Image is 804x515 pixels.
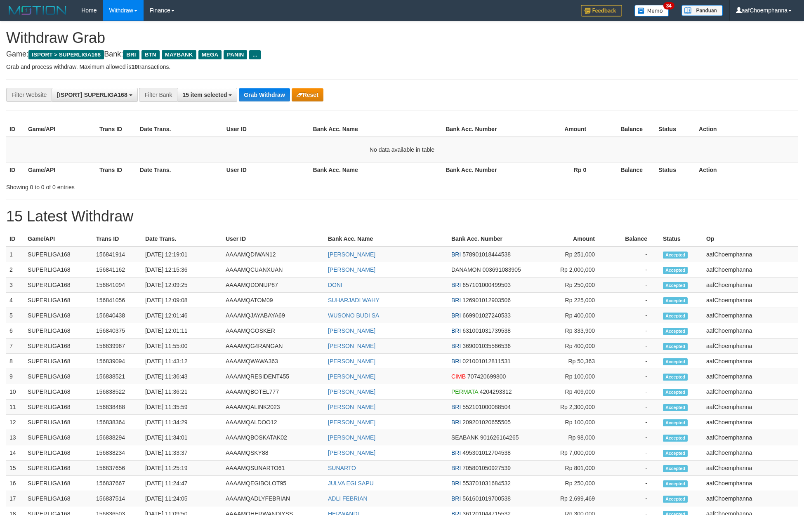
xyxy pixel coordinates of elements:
span: Accepted [663,297,688,304]
th: Date Trans. [137,122,223,137]
td: 156838364 [93,415,142,430]
td: - [607,461,660,476]
td: Rp 2,300,000 [528,400,607,415]
h1: 15 Latest Withdraw [6,208,798,225]
td: SUPERLIGA168 [24,445,93,461]
td: 156841056 [93,293,142,308]
td: aafChoemphanna [703,293,798,308]
td: - [607,339,660,354]
div: Filter Bank [139,88,177,102]
td: aafChoemphanna [703,415,798,430]
td: SUPERLIGA168 [24,354,93,369]
th: User ID [223,162,310,177]
th: Game/API [24,231,93,247]
td: 1 [6,247,24,262]
span: Copy 369001035566536 to clipboard [462,343,511,349]
td: - [607,476,660,491]
span: Copy 021001012811531 to clipboard [462,358,511,364]
th: User ID [222,231,325,247]
img: Feedback.jpg [581,5,622,16]
a: [PERSON_NAME] [328,251,375,258]
td: 14 [6,445,24,461]
span: BRI [451,449,461,456]
td: SUPERLIGA168 [24,461,93,476]
td: - [607,293,660,308]
td: SUPERLIGA168 [24,323,93,339]
td: AAAAMQGOSKER [222,323,325,339]
span: PANIN [224,50,247,59]
td: - [607,430,660,445]
span: ... [249,50,260,59]
span: Copy 003691083905 to clipboard [482,266,521,273]
p: Grab and process withdraw. Maximum allowed is transactions. [6,63,798,71]
a: WUSONO BUDI SA [328,312,379,319]
span: Accepted [663,267,688,274]
td: aafChoemphanna [703,323,798,339]
span: Copy 707420699800 to clipboard [467,373,506,380]
td: SUPERLIGA168 [24,430,93,445]
td: Rp 100,000 [528,369,607,384]
td: - [607,491,660,506]
span: MAYBANK [162,50,196,59]
td: 156840438 [93,308,142,323]
th: Balance [599,122,655,137]
td: Rp 225,000 [528,293,607,308]
td: 17 [6,491,24,506]
td: Rp 250,000 [528,476,607,491]
td: Rp 400,000 [528,339,607,354]
td: 156839094 [93,354,142,369]
td: AAAAMQCUANXUAN [222,262,325,277]
td: [DATE] 12:01:46 [142,308,222,323]
td: 8 [6,354,24,369]
td: AAAAMQALINK2023 [222,400,325,415]
span: Accepted [663,328,688,335]
a: [PERSON_NAME] [328,404,375,410]
td: Rp 7,000,000 [528,445,607,461]
td: AAAAMQG4RANGAN [222,339,325,354]
td: 156839967 [93,339,142,354]
span: Accepted [663,282,688,289]
span: MEGA [198,50,222,59]
h1: Withdraw Grab [6,30,798,46]
td: SUPERLIGA168 [24,308,93,323]
span: 15 item selected [182,92,227,98]
td: aafChoemphanna [703,476,798,491]
td: 156838521 [93,369,142,384]
td: SUPERLIGA168 [24,400,93,415]
th: Date Trans. [137,162,223,177]
td: 9 [6,369,24,384]
td: aafChoemphanna [703,400,798,415]
td: 156838234 [93,445,142,461]
td: [DATE] 11:34:29 [142,415,222,430]
td: aafChoemphanna [703,369,798,384]
th: ID [6,162,25,177]
button: Reset [292,88,323,101]
td: aafChoemphanna [703,262,798,277]
th: ID [6,231,24,247]
td: SUPERLIGA168 [24,476,93,491]
td: AAAAMQBOTEL777 [222,384,325,400]
td: aafChoemphanna [703,461,798,476]
td: 12 [6,415,24,430]
span: BTN [141,50,160,59]
span: Copy 553701031684532 to clipboard [462,480,511,487]
td: SUPERLIGA168 [24,415,93,430]
td: aafChoemphanna [703,445,798,461]
th: Bank Acc. Number [448,231,528,247]
td: AAAAMQALDOO12 [222,415,325,430]
td: 156841094 [93,277,142,293]
a: DONI [328,282,342,288]
td: Rp 50,363 [528,354,607,369]
td: [DATE] 12:09:25 [142,277,222,293]
th: Bank Acc. Name [325,231,448,247]
td: [DATE] 12:09:08 [142,293,222,308]
td: AAAAMQRESIDENT455 [222,369,325,384]
span: Copy 4204293312 to clipboard [480,388,512,395]
td: aafChoemphanna [703,308,798,323]
td: AAAAMQSKY88 [222,445,325,461]
th: Bank Acc. Number [442,122,514,137]
img: MOTION_logo.png [6,4,69,16]
th: ID [6,122,25,137]
td: - [607,247,660,262]
td: Rp 2,699,469 [528,491,607,506]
